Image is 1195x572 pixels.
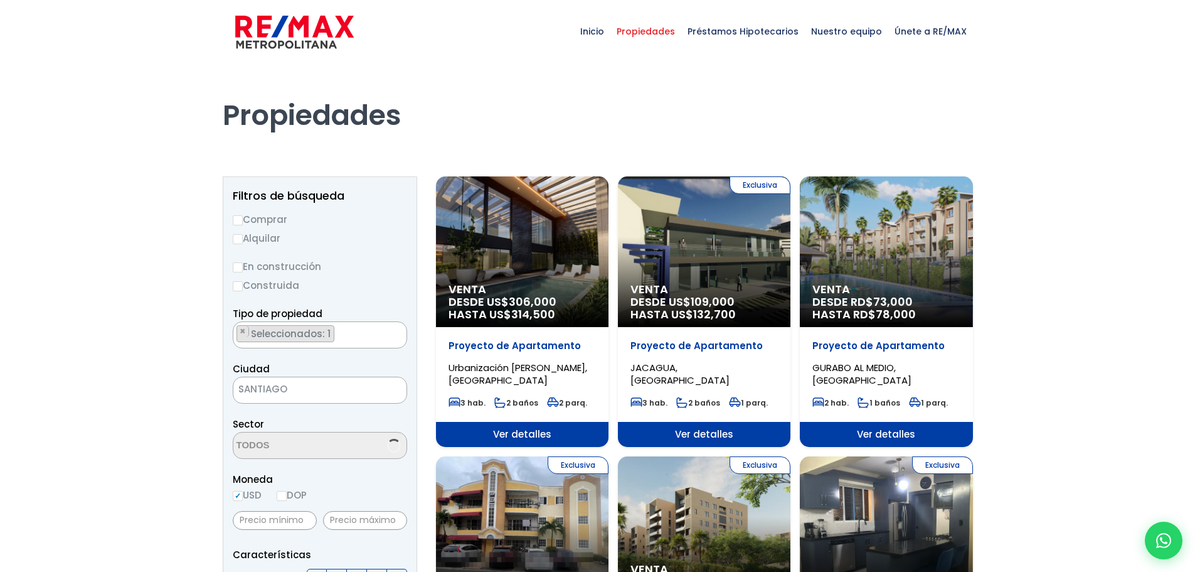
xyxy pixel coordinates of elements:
[800,176,972,447] a: Venta DESDE RD$73,000 HASTA RD$78,000 Proyecto de Apartamento GURABO AL MEDIO, [GEOGRAPHIC_DATA] ...
[812,340,960,352] p: Proyecto de Apartamento
[511,306,555,322] span: 314,500
[812,361,911,387] span: GURABO AL MEDIO, [GEOGRAPHIC_DATA]
[618,176,790,447] a: Exclusiva Venta DESDE US$109,000 HASTA US$132,700 Proyecto de Apartamento JACAGUA, [GEOGRAPHIC_DA...
[233,281,243,291] input: Construida
[805,13,888,50] span: Nuestro equipo
[223,63,973,132] h1: Propiedades
[277,491,287,501] input: DOP
[630,340,778,352] p: Proyecto de Apartamento
[681,13,805,50] span: Préstamos Hipotecarios
[449,340,596,352] p: Proyecto de Apartamento
[548,456,608,474] span: Exclusiva
[630,397,667,408] span: 3 hab.
[393,326,400,337] span: ×
[912,456,973,474] span: Exclusiva
[235,13,354,51] img: remax-metropolitana-logo
[233,491,243,501] input: USD
[630,296,778,321] span: DESDE US$
[630,283,778,296] span: Venta
[233,322,240,349] textarea: Search
[730,456,790,474] span: Exclusiva
[233,234,243,244] input: Alquilar
[233,433,355,460] textarea: Search
[233,212,407,227] label: Comprar
[375,380,394,401] button: Remove all items
[509,294,556,310] span: 306,000
[233,259,407,274] label: En construcción
[730,176,790,194] span: Exclusiva
[436,422,608,447] span: Ver detalles
[691,294,735,310] span: 109,000
[233,487,262,503] label: USD
[233,377,407,404] span: SANTIAGO
[233,190,407,202] h2: Filtros de búsqueda
[449,296,596,321] span: DESDE US$
[237,326,249,337] button: Remove item
[630,308,778,321] span: HASTA US$
[449,283,596,296] span: Venta
[250,327,334,340] span: Seleccionados: 1
[233,362,270,375] span: Ciudad
[236,325,334,342] li: APARTAMENTO
[873,294,913,310] span: 73,000
[909,397,948,408] span: 1 parq.
[233,307,322,320] span: Tipo de propiedad
[800,422,972,447] span: Ver detalles
[858,397,900,408] span: 1 baños
[676,397,720,408] span: 2 baños
[233,215,243,225] input: Comprar
[693,306,736,322] span: 132,700
[729,397,768,408] span: 1 parq.
[393,325,400,338] button: Remove all items
[233,380,375,398] span: SANTIAGO
[888,13,973,50] span: Únete a RE/MAX
[610,13,681,50] span: Propiedades
[494,397,538,408] span: 2 baños
[449,397,486,408] span: 3 hab.
[233,230,407,246] label: Alquilar
[449,361,587,387] span: Urbanización [PERSON_NAME], [GEOGRAPHIC_DATA]
[547,397,587,408] span: 2 parq.
[233,511,317,530] input: Precio mínimo
[233,547,407,563] p: Características
[233,418,264,431] span: Sector
[876,306,916,322] span: 78,000
[277,487,307,503] label: DOP
[233,278,407,293] label: Construida
[812,296,960,321] span: DESDE RD$
[812,397,849,408] span: 2 hab.
[574,13,610,50] span: Inicio
[233,262,243,273] input: En construcción
[618,422,790,447] span: Ver detalles
[388,385,394,396] span: ×
[323,511,407,530] input: Precio máximo
[240,326,246,337] span: ×
[233,472,407,487] span: Moneda
[812,308,960,321] span: HASTA RD$
[630,361,730,387] span: JACAGUA, [GEOGRAPHIC_DATA]
[812,283,960,296] span: Venta
[436,176,608,447] a: Venta DESDE US$306,000 HASTA US$314,500 Proyecto de Apartamento Urbanización [PERSON_NAME], [GEOG...
[449,308,596,321] span: HASTA US$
